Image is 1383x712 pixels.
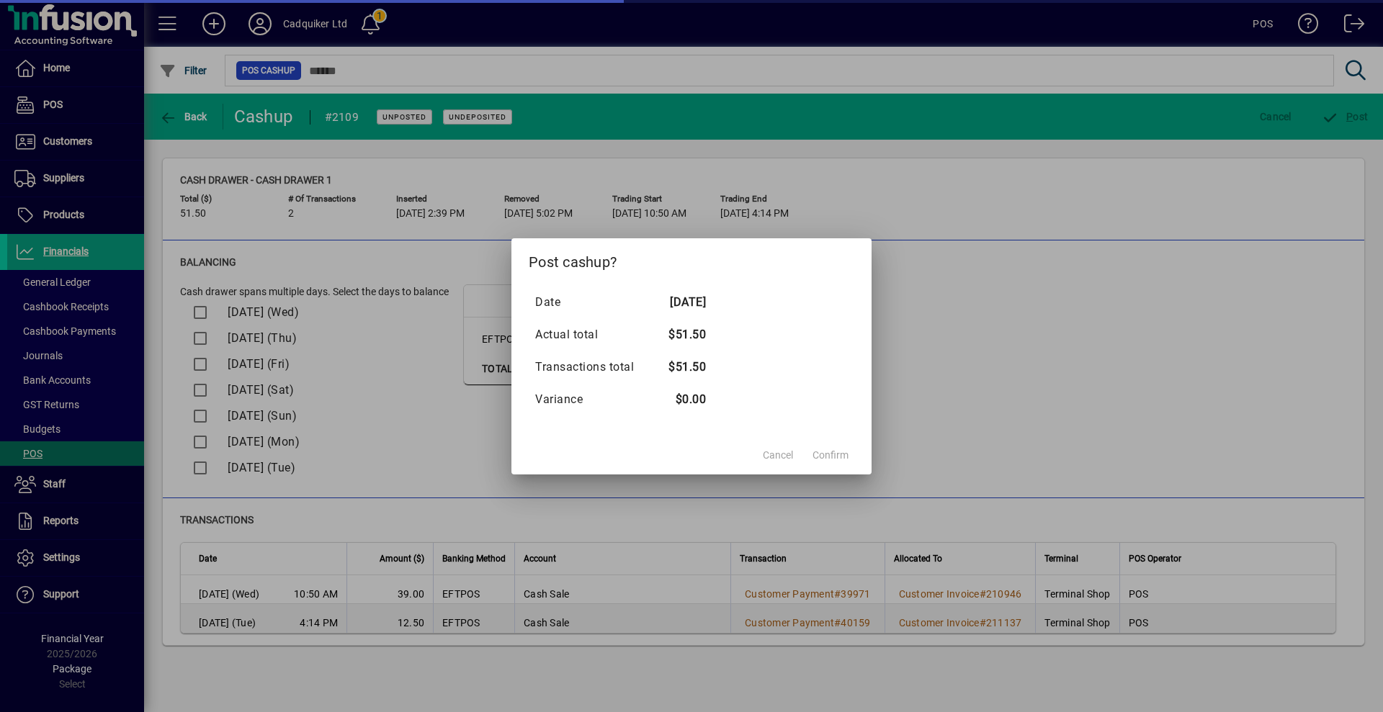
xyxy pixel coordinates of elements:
td: $0.00 [648,384,706,416]
td: $51.50 [648,319,706,351]
td: Actual total [534,319,648,351]
td: Date [534,287,648,319]
td: Variance [534,384,648,416]
h2: Post cashup? [511,238,872,280]
td: Transactions total [534,351,648,384]
td: $51.50 [648,351,706,384]
td: [DATE] [648,287,706,319]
